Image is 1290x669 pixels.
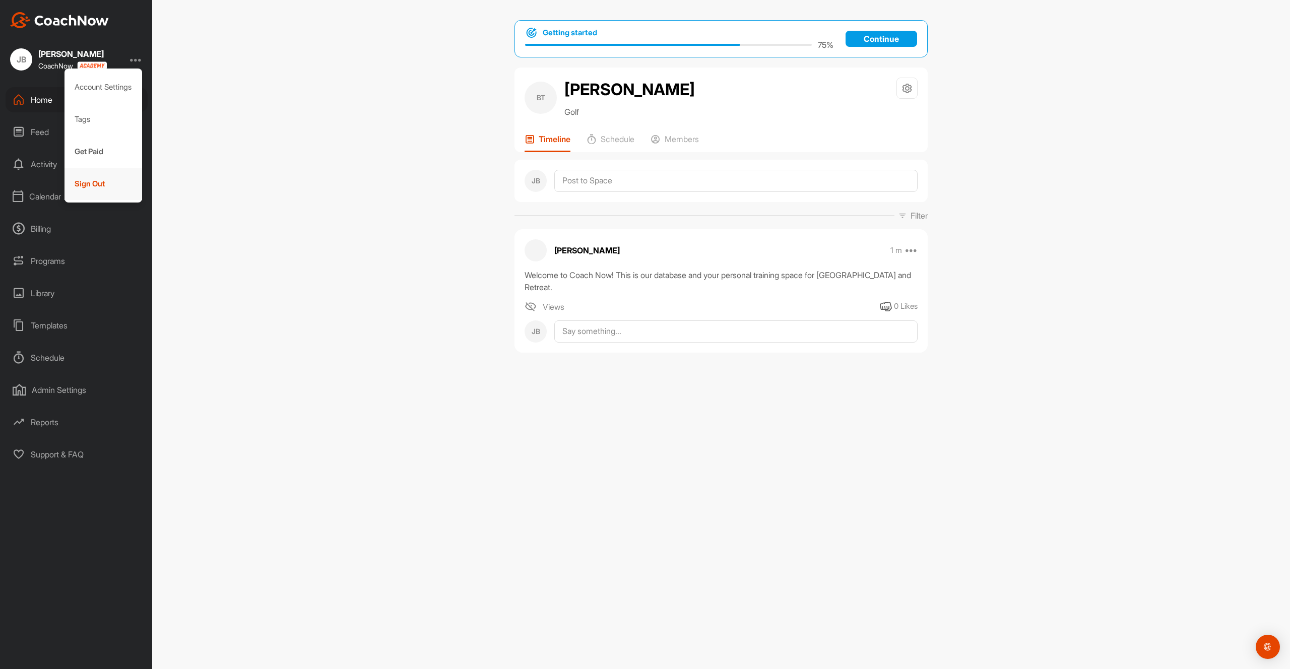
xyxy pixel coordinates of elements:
p: Golf [564,106,695,118]
div: CoachNow [38,61,107,70]
img: CoachNow acadmey [77,61,107,70]
div: [PERSON_NAME] [38,50,107,58]
div: Calendar [6,184,148,209]
div: Get Paid [64,136,143,168]
p: Filter [911,210,928,222]
div: Admin Settings [6,377,148,403]
div: Library [6,281,148,306]
span: Views [543,301,564,313]
div: Tags [64,103,143,136]
p: Timeline [539,134,570,144]
img: icon [525,301,537,313]
div: Support & FAQ [6,442,148,467]
div: Home [6,87,148,112]
div: Billing [6,216,148,241]
p: Members [665,134,699,144]
div: Schedule [6,345,148,370]
p: 75 % [818,39,833,51]
div: Account Settings [64,71,143,103]
p: 1 m [890,245,902,255]
div: Open Intercom Messenger [1256,635,1280,659]
div: 0 Likes [894,301,918,312]
p: Schedule [601,134,634,144]
div: Activity [6,152,148,177]
div: Templates [6,313,148,338]
div: Reports [6,410,148,435]
div: Welcome to Coach Now! This is our database and your personal training space for [GEOGRAPHIC_DATA]... [525,269,918,293]
div: Programs [6,248,148,274]
p: [PERSON_NAME] [554,244,620,256]
a: Continue [846,31,917,47]
div: Sign Out [64,168,143,200]
div: JB [10,48,32,71]
div: JB [525,170,547,192]
div: JB [525,320,547,343]
div: Feed [6,119,148,145]
h1: Getting started [543,27,597,38]
img: bullseye [525,27,538,39]
img: CoachNow [10,12,109,28]
h2: [PERSON_NAME] [564,78,695,102]
div: BT [525,82,557,114]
